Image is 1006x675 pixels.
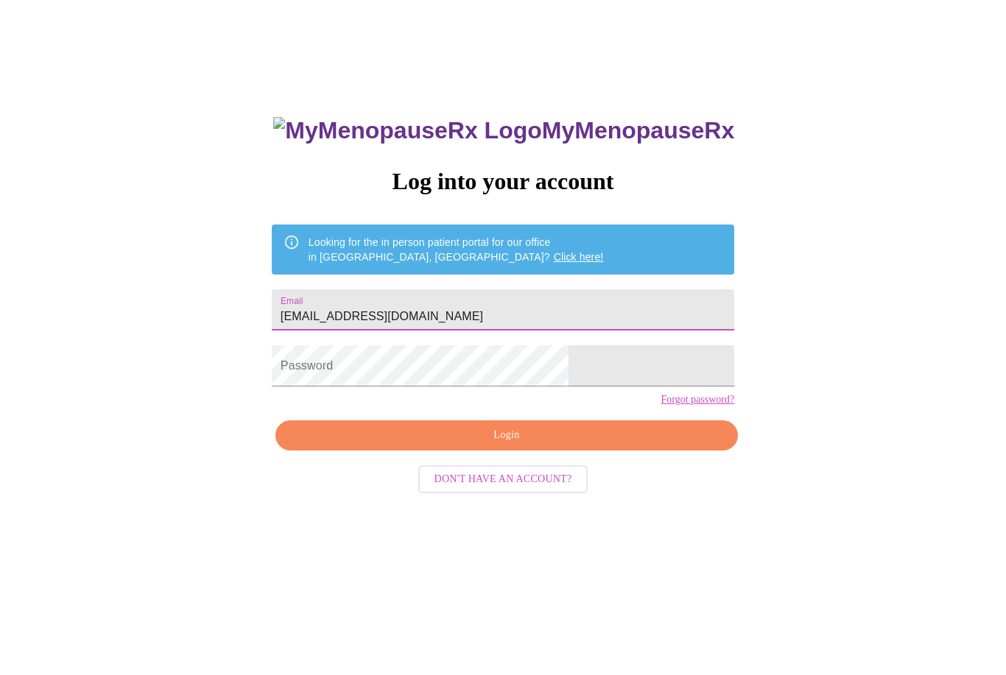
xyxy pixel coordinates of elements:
[435,470,572,489] span: Don't have an account?
[309,229,604,270] div: Looking for the in person patient portal for our office in [GEOGRAPHIC_DATA], [GEOGRAPHIC_DATA]?
[418,465,588,494] button: Don't have an account?
[273,117,734,144] h3: MyMenopauseRx
[661,394,734,406] a: Forgot password?
[554,251,604,263] a: Click here!
[272,168,734,195] h3: Log into your account
[273,117,541,144] img: MyMenopauseRx Logo
[292,426,721,445] span: Login
[415,472,592,484] a: Don't have an account?
[275,420,738,450] button: Login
